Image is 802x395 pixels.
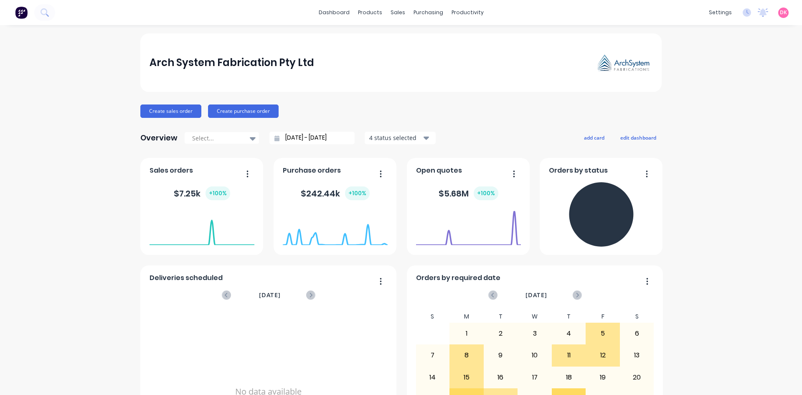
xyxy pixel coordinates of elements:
[283,166,341,176] span: Purchase orders
[549,166,608,176] span: Orders by status
[780,9,787,16] span: DK
[150,54,314,71] div: Arch System Fabrication Pty Ltd
[301,186,370,200] div: $ 242.44k
[140,130,178,146] div: Overview
[484,345,518,366] div: 9
[174,186,230,200] div: $ 7.25k
[447,6,488,19] div: productivity
[586,367,619,388] div: 19
[484,311,518,323] div: T
[259,291,281,300] span: [DATE]
[518,367,551,388] div: 17
[620,367,654,388] div: 20
[409,6,447,19] div: purchasing
[140,104,201,118] button: Create sales order
[365,132,436,144] button: 4 status selected
[416,311,450,323] div: S
[354,6,386,19] div: products
[439,186,498,200] div: $ 5.68M
[315,6,354,19] a: dashboard
[416,166,462,176] span: Open quotes
[449,311,484,323] div: M
[586,323,619,344] div: 5
[620,311,654,323] div: S
[416,367,449,388] div: 14
[552,311,586,323] div: T
[150,273,223,283] span: Deliveries scheduled
[552,367,586,388] div: 18
[518,323,551,344] div: 3
[150,166,193,176] span: Sales orders
[586,345,619,366] div: 12
[518,311,552,323] div: W
[386,6,409,19] div: sales
[518,345,551,366] div: 10
[525,291,547,300] span: [DATE]
[552,323,586,344] div: 4
[552,345,586,366] div: 11
[450,345,483,366] div: 8
[345,186,370,200] div: + 100 %
[594,52,652,74] img: Arch System Fabrication Pty Ltd
[615,132,662,143] button: edit dashboard
[620,345,654,366] div: 13
[586,311,620,323] div: F
[474,186,498,200] div: + 100 %
[416,345,449,366] div: 7
[620,323,654,344] div: 6
[450,323,483,344] div: 1
[15,6,28,19] img: Factory
[450,367,483,388] div: 15
[579,132,610,143] button: add card
[206,186,230,200] div: + 100 %
[705,6,736,19] div: settings
[484,323,518,344] div: 2
[369,133,422,142] div: 4 status selected
[484,367,518,388] div: 16
[208,104,279,118] button: Create purchase order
